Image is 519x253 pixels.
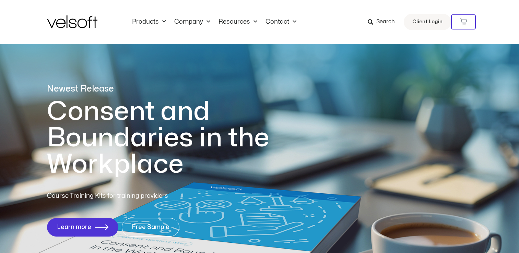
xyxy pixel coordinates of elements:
nav: Menu [128,18,300,26]
a: Client Login [404,14,451,30]
span: Learn more [57,224,91,231]
a: ResourcesMenu Toggle [214,18,261,26]
h1: Consent and Boundaries in the Workplace [47,98,297,178]
img: Velsoft Training Materials [47,15,97,28]
a: ContactMenu Toggle [261,18,300,26]
span: Client Login [412,17,443,26]
a: Free Sample [122,218,179,237]
span: Search [376,17,395,26]
a: ProductsMenu Toggle [128,18,170,26]
p: Newest Release [47,83,297,95]
span: Free Sample [132,224,169,231]
a: Learn more [47,218,118,237]
p: Course Training Kits for training providers [47,191,218,201]
a: CompanyMenu Toggle [170,18,214,26]
a: Search [368,16,400,28]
